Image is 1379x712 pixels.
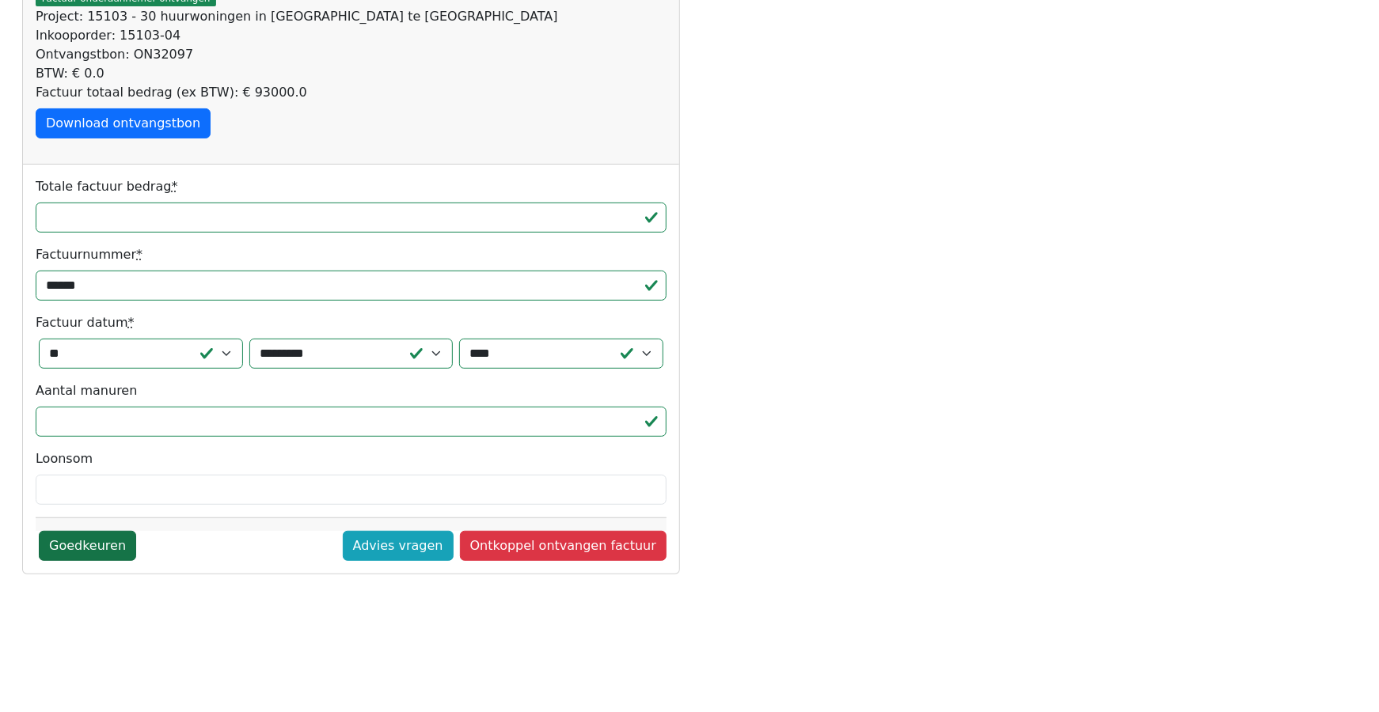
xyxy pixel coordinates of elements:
[36,449,93,468] label: Loonsom
[36,83,667,102] div: Factuur totaal bedrag (ex BTW): € 93000.0
[460,531,667,561] a: Ontkoppel ontvangen factuur
[36,45,667,64] div: Ontvangstbon: ON32097
[136,247,142,262] abbr: required
[36,313,135,332] label: Factuur datum
[36,381,137,400] label: Aantal manuren
[36,177,177,196] label: Totale factuur bedrag
[36,26,667,45] div: Inkooporder: 15103-04
[36,64,667,83] div: BTW: € 0.0
[36,245,142,264] label: Factuurnummer
[36,108,211,138] a: Download ontvangstbon
[39,531,136,561] a: Goedkeuren
[36,7,667,26] div: Project: 15103 - 30 huurwoningen in [GEOGRAPHIC_DATA] te [GEOGRAPHIC_DATA]
[171,179,177,194] abbr: required
[128,315,135,330] abbr: required
[343,531,454,561] a: Advies vragen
